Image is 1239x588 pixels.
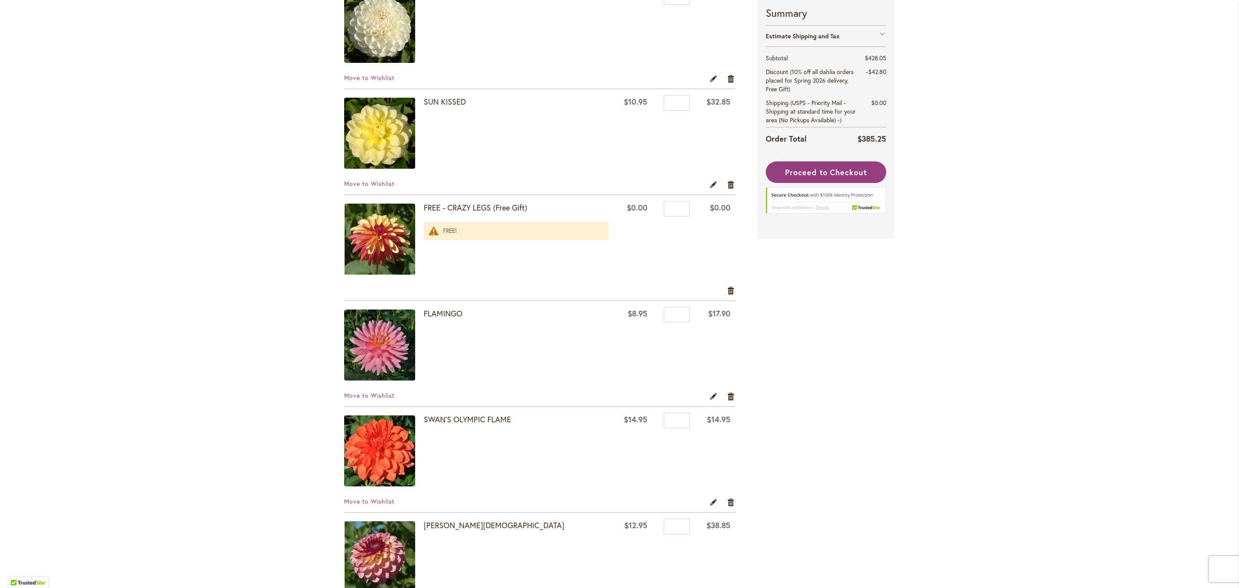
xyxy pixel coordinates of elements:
a: Move to Wishlist [344,497,395,505]
div: TrustedSite Certified [766,187,886,217]
img: SWAN'S OLYMPIC FLAME [344,415,415,486]
span: $14.95 [707,414,730,424]
a: FLAMINGO [344,309,424,383]
a: SUN KISSED [344,98,424,171]
a: Move to Wishlist [344,74,395,82]
span: $0.00 [627,202,647,213]
span: $38.85 [706,520,730,530]
span: $8.95 [628,308,647,319]
a: SWAN'S OLYMPIC FLAME [344,415,424,489]
span: Shipping [766,99,789,107]
a: Move to Wishlist [344,391,395,399]
strong: FREE - CRAZY LEGS (Free Gift) [424,202,609,214]
img: FLAMINGO [344,309,415,381]
span: $428.05 [865,54,886,62]
span: $17.90 [708,308,730,319]
span: -$42.80 [866,68,886,76]
span: $385.25 [857,133,886,144]
div: FREE! [443,227,600,235]
a: Move to Wishlist [344,179,395,188]
span: $0.00 [710,202,730,213]
strong: Estimate Shipping and Tax [766,32,839,40]
span: Proceed to Checkout [785,167,867,177]
strong: Order Total [766,132,807,145]
th: Subtotal [766,51,857,65]
a: [PERSON_NAME][DEMOGRAPHIC_DATA] [424,520,564,530]
span: $10.95 [624,96,647,107]
iframe: Launch Accessibility Center [6,557,31,582]
a: FLAMINGO [424,308,462,319]
img: CRAZY LEGS (Free Gift) [344,204,415,275]
span: (USPS - Priority Mail - Shipping at standard time for your area (No Pickups Available) -) [766,99,856,124]
button: Proceed to Checkout [766,161,886,183]
a: SWAN'S OLYMPIC FLAME [424,414,511,424]
span: $0.00 [871,99,886,107]
a: SUN KISSED [424,96,466,107]
span: $12.95 [624,520,647,530]
img: SUN KISSED [344,98,415,169]
strong: Summary [766,6,886,20]
span: Discount (10% off all dahlia orders placed for Spring 2026 delivery, Free Gift) [766,68,854,93]
span: $32.85 [706,96,730,107]
span: $14.95 [624,414,647,424]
